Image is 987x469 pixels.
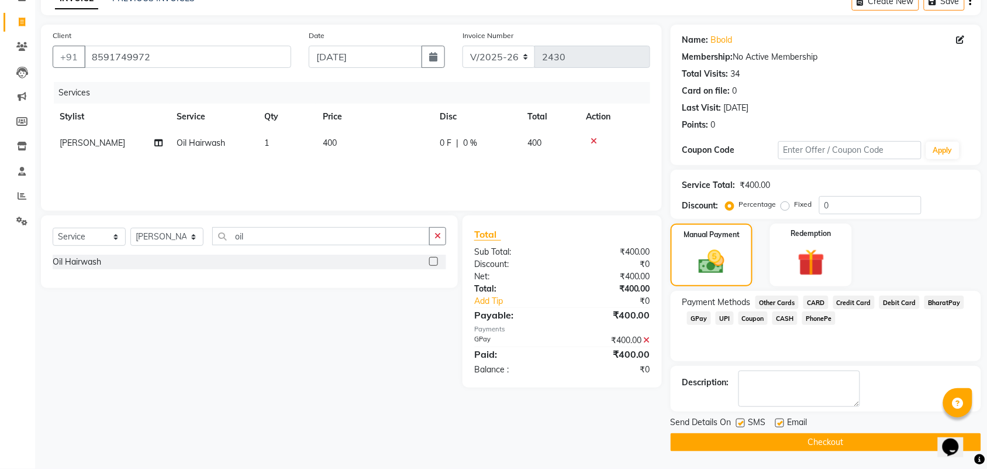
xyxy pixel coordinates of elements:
label: Redemption [791,228,831,239]
th: Qty [257,104,316,130]
div: ₹0 [562,364,659,376]
div: 0 [711,119,716,131]
div: Name: [682,34,709,46]
th: Service [170,104,257,130]
div: Services [54,82,659,104]
span: SMS [748,416,766,431]
span: Send Details On [671,416,731,431]
div: Points: [682,119,709,131]
span: 0 F [440,137,451,149]
div: Paid: [465,347,562,361]
div: ₹400.00 [562,347,659,361]
div: ₹400.00 [562,283,659,295]
div: Coupon Code [682,144,778,156]
button: +91 [53,46,85,68]
span: 0 % [463,137,477,149]
div: Payments [474,324,650,334]
div: Service Total: [682,179,736,191]
div: ₹0 [562,258,659,271]
div: Card on file: [682,85,730,97]
span: [PERSON_NAME] [60,138,125,148]
div: ₹400.00 [740,179,771,191]
label: Fixed [795,199,812,210]
input: Enter Offer / Coupon Code [778,141,922,159]
div: Payable: [465,308,562,322]
span: Credit Card [833,296,875,309]
th: Disc [433,104,520,130]
button: Checkout [671,433,981,451]
div: Last Visit: [682,102,722,114]
label: Date [309,30,325,41]
div: Balance : [465,364,562,376]
span: Debit Card [879,296,920,309]
div: ₹400.00 [562,334,659,347]
label: Client [53,30,71,41]
label: Invoice Number [463,30,513,41]
div: 34 [731,68,740,80]
th: Stylist [53,104,170,130]
span: Email [788,416,807,431]
span: GPay [687,311,711,325]
div: Discount: [682,200,719,212]
div: No Active Membership [682,51,969,63]
img: _gift.svg [789,246,833,279]
span: UPI [716,311,734,325]
div: Discount: [465,258,562,271]
div: GPay [465,334,562,347]
span: PhonePe [802,311,836,325]
div: 0 [733,85,737,97]
div: Total: [465,283,562,295]
th: Total [520,104,579,130]
span: Payment Methods [682,296,751,309]
input: Search by Name/Mobile/Email/Code [84,46,291,68]
span: | [456,137,458,149]
a: Add Tip [465,295,578,307]
div: ₹400.00 [562,271,659,283]
div: Net: [465,271,562,283]
img: _cash.svg [691,247,733,277]
span: Other Cards [755,296,799,309]
span: Total [474,228,501,241]
span: Coupon [738,311,768,325]
div: Total Visits: [682,68,729,80]
button: Apply [926,142,960,159]
span: 1 [264,138,269,148]
div: Membership: [682,51,733,63]
label: Manual Payment [684,230,740,240]
span: CASH [772,311,798,325]
span: BharatPay [924,296,964,309]
label: Percentage [739,199,777,210]
div: ₹400.00 [562,308,659,322]
div: ₹0 [578,295,659,307]
span: CARD [803,296,829,309]
div: [DATE] [724,102,749,114]
iframe: chat widget [938,422,975,457]
input: Search or Scan [212,227,430,245]
a: Bbold [711,34,733,46]
div: ₹400.00 [562,246,659,258]
span: 400 [323,138,337,148]
th: Price [316,104,433,130]
div: Description: [682,376,729,389]
span: Oil Hairwash [177,138,225,148]
div: Oil Hairwash [53,256,101,268]
th: Action [579,104,650,130]
div: Sub Total: [465,246,562,258]
span: 400 [527,138,541,148]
